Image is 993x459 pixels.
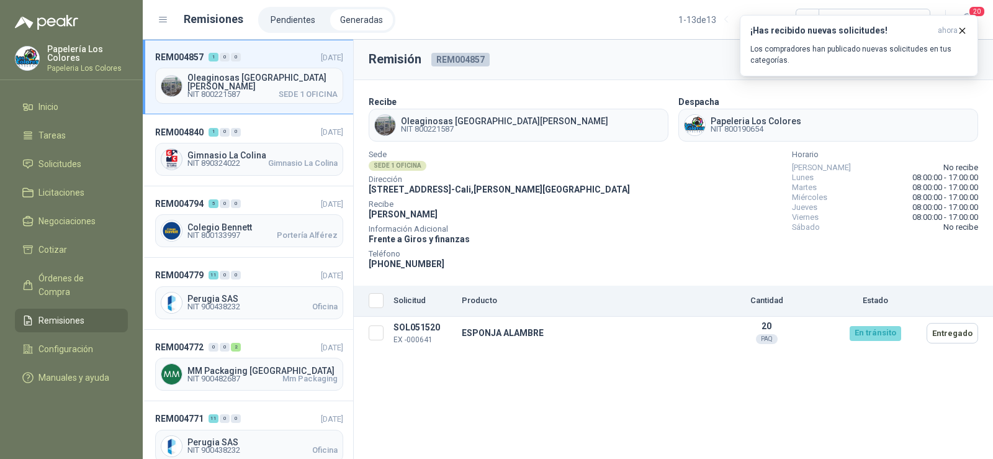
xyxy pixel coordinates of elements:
[187,73,338,91] span: Oleaginosas [GEOGRAPHIC_DATA][PERSON_NAME]
[792,163,851,173] span: [PERSON_NAME]
[927,323,978,343] button: Entregado
[321,271,343,280] span: [DATE]
[15,309,128,332] a: Remisiones
[389,286,457,317] th: Solicitud
[792,152,978,158] span: Horario
[220,199,230,208] div: 0
[912,183,978,193] span: 08:00:00 - 17:00:00
[740,15,978,76] button: ¡Has recibido nuevas solicitudes!ahora Los compradores han publicado nuevas solicitudes en tus ca...
[369,184,630,194] span: [STREET_ADDRESS] - Cali , [PERSON_NAME][GEOGRAPHIC_DATA]
[38,157,81,171] span: Solicitudes
[187,303,240,311] span: NIT 900438232
[15,95,128,119] a: Inicio
[261,9,325,30] a: Pendientes
[38,243,67,257] span: Cotizar
[38,100,58,114] span: Inicio
[161,149,182,170] img: Company Logo
[369,251,630,257] span: Teléfono
[709,321,824,331] p: 20
[47,45,128,62] p: Papelería Los Colores
[38,129,66,142] span: Tareas
[231,343,241,352] div: 2
[792,183,817,193] span: Martes
[912,202,978,212] span: 08:00:00 - 17:00:00
[792,193,827,202] span: Miércoles
[369,176,630,183] span: Dirección
[792,212,819,222] span: Viernes
[279,91,338,98] span: SEDE 1 OFICINA
[155,50,204,64] span: REM004857
[220,343,230,352] div: 0
[187,366,338,375] span: MM Packaging [GEOGRAPHIC_DATA]
[354,286,389,317] th: Seleccionar/deseleccionar
[369,50,421,69] h3: Remisión
[15,124,128,147] a: Tareas
[956,9,978,31] button: 20
[268,160,338,167] span: Gimnasio La Colina
[312,303,338,311] span: Oficina
[15,181,128,204] a: Licitaciones
[369,209,438,219] span: [PERSON_NAME]
[231,271,241,279] div: 0
[187,438,338,447] span: Perugia SAS
[220,53,230,61] div: 0
[161,76,182,96] img: Company Logo
[375,115,395,135] img: Company Logo
[369,201,630,207] span: Recibe
[750,25,933,36] h3: ¡Has recibido nuevas solicitudes!
[330,9,393,30] a: Generadas
[401,125,608,133] span: NIT 800221587
[685,115,705,135] img: Company Logo
[15,266,128,304] a: Órdenes de Compra
[711,117,801,125] span: Papeleria Los Colores
[143,258,353,329] a: REM0047791100[DATE] Company LogoPerugia SASNIT 900438232Oficina
[38,186,84,199] span: Licitaciones
[187,91,240,98] span: NIT 800221587
[38,314,84,327] span: Remisiones
[155,197,204,211] span: REM004794
[850,326,901,341] div: En tránsito
[321,53,343,62] span: [DATE]
[161,220,182,241] img: Company Logo
[457,317,704,350] td: ESPONJA ALAMBRE
[321,414,343,424] span: [DATE]
[231,199,241,208] div: 0
[155,125,204,139] span: REM004840
[15,209,128,233] a: Negociaciones
[704,286,829,317] th: Cantidad
[938,25,958,36] span: ahora
[38,371,109,384] span: Manuales y ayuda
[15,152,128,176] a: Solicitudes
[231,53,241,61] div: 0
[369,97,397,107] b: Recibe
[38,214,96,228] span: Negociaciones
[38,342,93,356] span: Configuración
[792,222,820,232] span: Sábado
[187,151,338,160] span: Gimnasio La Colina
[15,15,78,30] img: Logo peakr
[321,199,343,209] span: [DATE]
[155,268,204,282] span: REM004779
[47,65,128,72] p: Papeleria Los Colores
[161,293,182,313] img: Company Logo
[389,317,457,350] td: SOL051520
[431,53,490,66] span: REM004857
[155,412,204,425] span: REM004771
[209,199,218,208] div: 5
[143,186,353,258] a: REM004794500[DATE] Company LogoColegio BennettNIT 800133997Portería Alférez
[829,317,922,350] td: En tránsito
[143,114,353,186] a: REM004840100[DATE] Company LogoGimnasio La ColinaNIT 890324022Gimnasio La Colina
[756,334,778,344] div: PAQ
[369,259,444,269] span: [PHONE_NUMBER]
[282,375,338,383] span: Mm Packaging
[187,294,338,303] span: Perugia SAS
[231,414,241,423] div: 0
[187,223,338,232] span: Colegio Bennett
[16,47,39,70] img: Company Logo
[277,232,338,239] span: Portería Alférez
[187,232,240,239] span: NIT 800133997
[369,226,630,232] span: Información Adicional
[792,173,814,183] span: Lunes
